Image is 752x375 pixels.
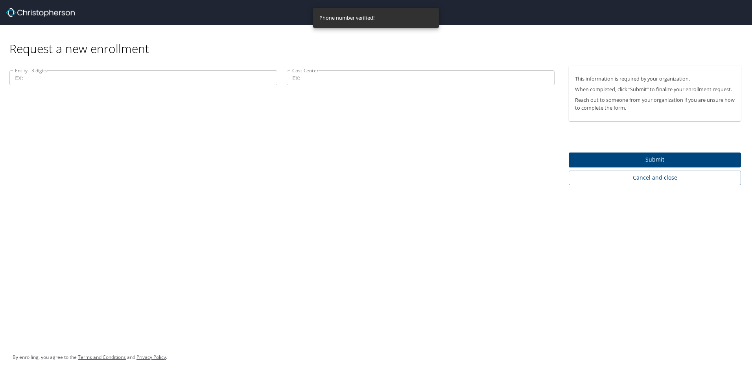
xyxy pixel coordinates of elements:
span: Cancel and close [575,173,735,183]
img: cbt logo [6,8,75,17]
p: When completed, click “Submit” to finalize your enrollment request. [575,86,735,93]
div: By enrolling, you agree to the and . [13,347,167,367]
div: Request a new enrollment [9,25,747,56]
button: Submit [569,153,741,168]
p: This information is required by your organization. [575,75,735,83]
p: Reach out to someone from your organization if you are unsure how to complete the form. [575,96,735,111]
input: EX: [287,70,555,85]
a: Privacy Policy [136,354,166,360]
button: Cancel and close [569,171,741,185]
input: EX: [9,70,277,85]
span: Submit [575,155,735,165]
div: Phone number verified! [319,10,374,26]
a: Terms and Conditions [78,354,126,360]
